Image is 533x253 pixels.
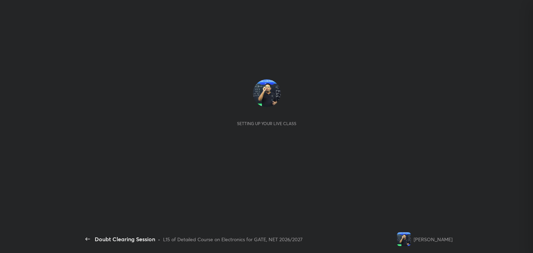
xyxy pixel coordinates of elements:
[95,235,155,243] div: Doubt Clearing Session
[163,236,303,243] div: L15 of Detailed Course on Electronics for GATE, NET 2026/2027
[158,236,160,243] div: •
[414,236,452,243] div: [PERSON_NAME]
[397,232,411,246] img: d89acffa0b7b45d28d6908ca2ce42307.jpg
[237,121,296,126] div: Setting up your live class
[253,79,281,107] img: d89acffa0b7b45d28d6908ca2ce42307.jpg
